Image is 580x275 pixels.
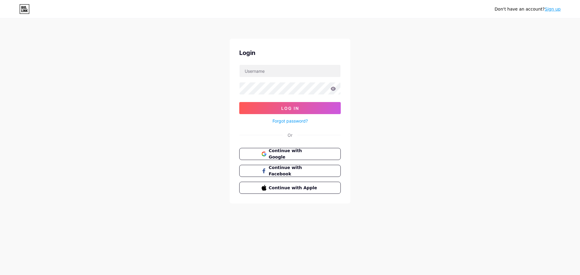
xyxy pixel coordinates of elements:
[239,182,341,194] button: Continue with Apple
[288,132,292,138] div: Or
[240,65,340,77] input: Username
[269,165,319,177] span: Continue with Facebook
[239,165,341,177] button: Continue with Facebook
[269,148,319,160] span: Continue with Google
[239,148,341,160] button: Continue with Google
[239,102,341,114] button: Log In
[269,185,319,191] span: Continue with Apple
[272,118,308,124] a: Forgot password?
[239,48,341,57] div: Login
[495,6,561,12] div: Don't have an account?
[281,106,299,111] span: Log In
[545,7,561,11] a: Sign up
